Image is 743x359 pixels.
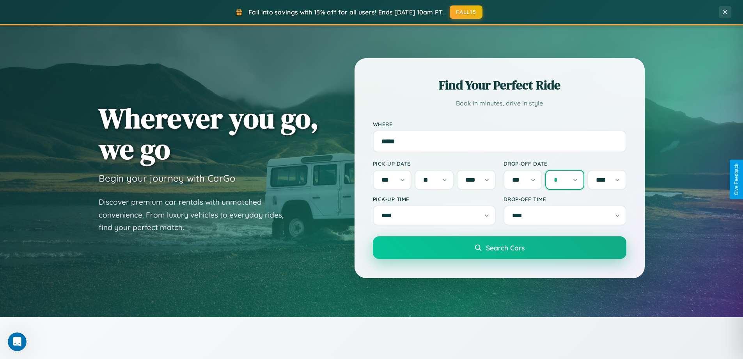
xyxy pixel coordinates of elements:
iframe: Intercom live chat [8,332,27,351]
label: Drop-off Time [504,196,626,202]
h1: Wherever you go, we go [99,103,319,164]
button: FALL15 [450,5,482,19]
label: Pick-up Date [373,160,496,167]
div: Give Feedback [734,164,739,195]
span: Fall into savings with 15% off for all users! Ends [DATE] 10am PT. [248,8,444,16]
h3: Begin your journey with CarGo [99,172,236,184]
label: Where [373,121,626,127]
button: Search Cars [373,236,626,259]
p: Discover premium car rentals with unmatched convenience. From luxury vehicles to everyday rides, ... [99,196,294,234]
label: Drop-off Date [504,160,626,167]
p: Book in minutes, drive in style [373,98,626,109]
label: Pick-up Time [373,196,496,202]
span: Search Cars [486,243,525,252]
h2: Find Your Perfect Ride [373,77,626,94]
